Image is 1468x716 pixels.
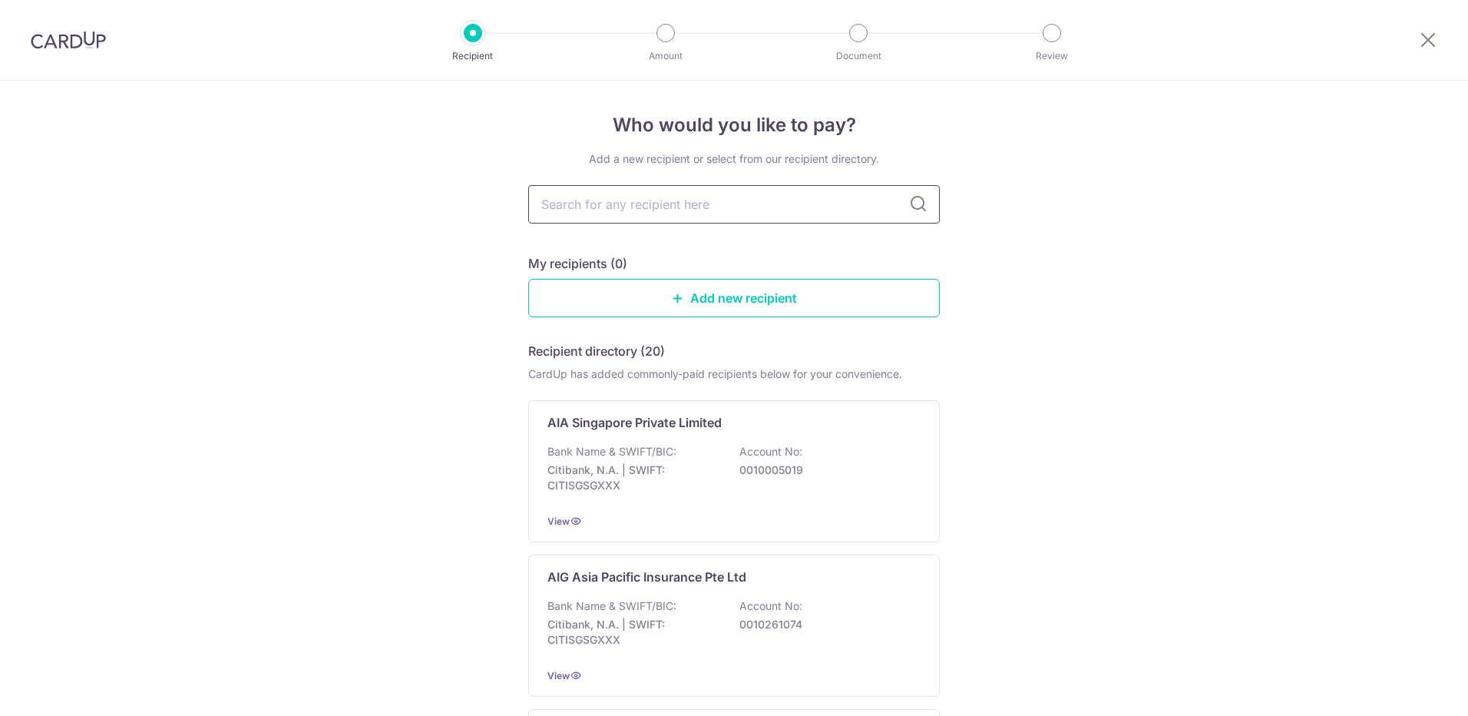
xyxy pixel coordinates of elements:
a: View [547,515,570,527]
p: AIG Asia Pacific Insurance Pte Ltd [547,568,746,586]
p: Citibank, N.A. | SWIFT: CITISGSGXXX [547,462,719,493]
p: Amount [609,48,722,64]
img: CardUp [31,31,106,49]
p: Account No: [739,598,802,614]
h4: Who would you like to pay? [528,111,940,139]
p: Review [995,48,1109,64]
iframe: Opens a widget where you can find more information [1370,670,1453,708]
p: 0010261074 [739,617,911,632]
p: Bank Name & SWIFT/BIC: [547,444,676,459]
p: 0010005019 [739,462,911,478]
p: AIA Singapore Private Limited [547,413,722,432]
p: Recipient [416,48,530,64]
input: Search for any recipient here [528,185,940,224]
div: CardUp has added commonly-paid recipients below for your convenience. [528,366,940,382]
a: View [547,670,570,681]
a: Add new recipient [528,279,940,317]
p: Bank Name & SWIFT/BIC: [547,598,676,614]
p: Document [802,48,915,64]
h5: Recipient directory (20) [528,342,665,360]
p: Citibank, N.A. | SWIFT: CITISGSGXXX [547,617,719,648]
h5: My recipients (0) [528,254,627,273]
p: Account No: [739,444,802,459]
div: Add a new recipient or select from our recipient directory. [528,151,940,167]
